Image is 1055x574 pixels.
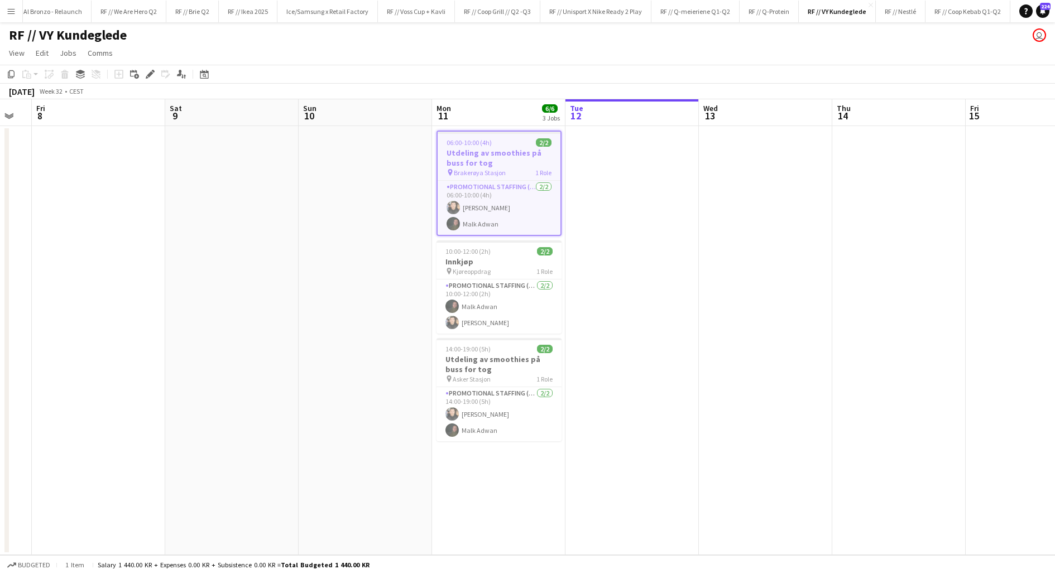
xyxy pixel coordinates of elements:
button: RF // Coop Grill // Q2 -Q3 [455,1,540,22]
span: Edit [36,48,49,58]
span: 1 Role [536,267,553,276]
span: Fri [970,103,979,113]
span: 14:00-19:00 (5h) [445,345,491,353]
span: Kjøreoppdrag [453,267,491,276]
app-card-role: Promotional Staffing (Sampling Staff)2/206:00-10:00 (4h)[PERSON_NAME]Malk Adwan [438,181,560,235]
button: RF // Voss Cup + Kavli [378,1,455,22]
span: 6/6 [542,104,558,113]
h1: RF // VY Kundeglede [9,27,127,44]
button: Ice/Samsung x Retail Factory [277,1,378,22]
span: 2/2 [537,345,553,353]
span: 06:00-10:00 (4h) [447,138,492,147]
span: Thu [837,103,851,113]
button: RF // Brie Q2 [166,1,219,22]
span: Jobs [60,48,76,58]
span: 10 [301,109,317,122]
span: 1 Role [536,375,553,383]
button: RF // Ikea 2025 [219,1,277,22]
span: 2/2 [537,247,553,255]
button: RF // Q-Protein [740,1,799,22]
span: 11 [435,109,451,122]
div: Salary 1 440.00 KR + Expenses 0.00 KR + Subsistence 0.00 KR = [98,561,370,569]
span: Fri [36,103,45,113]
span: 8 [35,109,45,122]
a: Edit [31,46,53,60]
span: Week 32 [37,87,65,95]
span: 13 [702,109,718,122]
button: RF // We Are Hero Q2 [92,1,166,22]
div: [DATE] [9,86,35,97]
a: Jobs [55,46,81,60]
span: Sat [170,103,182,113]
h3: Utdeling av smoothies på buss for tog [438,148,560,168]
div: CEST [69,87,84,95]
a: View [4,46,29,60]
span: 15 [968,109,979,122]
button: RF // Coop Kebab Q1-Q2 [925,1,1010,22]
a: 224 [1036,4,1049,18]
span: Comms [88,48,113,58]
button: RF // Nestlé [876,1,925,22]
span: 2/2 [536,138,552,147]
span: 10:00-12:00 (2h) [445,247,491,255]
span: 14 [835,109,851,122]
span: View [9,48,25,58]
span: Wed [703,103,718,113]
button: RF // Unisport X Nike Ready 2 Play [540,1,651,22]
span: 1 Role [535,168,552,177]
app-card-role: Promotional Staffing (Sampling Staff)2/210:00-12:00 (2h)Malk Adwan[PERSON_NAME] [437,279,562,334]
app-card-role: Promotional Staffing (Sampling Staff)2/214:00-19:00 (5h)[PERSON_NAME]Malk Adwan [437,387,562,441]
span: Mon [437,103,451,113]
span: Asker Stasjon [453,375,491,383]
app-user-avatar: Alexander Skeppland Hole [1033,28,1046,42]
button: RF // Q-meieriene Q1-Q2 [651,1,740,22]
span: Tue [570,103,583,113]
div: 3 Jobs [543,114,560,122]
span: Brakerøya Stasjon [454,168,506,177]
span: Sun [303,103,317,113]
h3: Utdeling av smoothies på buss for tog [437,354,562,374]
span: 224 [1040,3,1051,10]
span: Budgeted [18,561,50,569]
button: Budgeted [6,559,52,571]
h3: Innkjøp [437,257,562,267]
span: 9 [168,109,182,122]
span: 12 [568,109,583,122]
span: 1 item [61,561,88,569]
app-job-card: 14:00-19:00 (5h)2/2Utdeling av smoothies på buss for tog Asker Stasjon1 RolePromotional Staffing ... [437,338,562,441]
a: Comms [83,46,117,60]
span: Total Budgeted 1 440.00 KR [281,561,370,569]
app-job-card: 10:00-12:00 (2h)2/2Innkjøp Kjøreoppdrag1 RolePromotional Staffing (Sampling Staff)2/210:00-12:00 ... [437,240,562,334]
button: RF // VY Kundeglede [799,1,876,22]
app-job-card: 06:00-10:00 (4h)2/2Utdeling av smoothies på buss for tog Brakerøya Stasjon1 RolePromotional Staff... [437,131,562,236]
